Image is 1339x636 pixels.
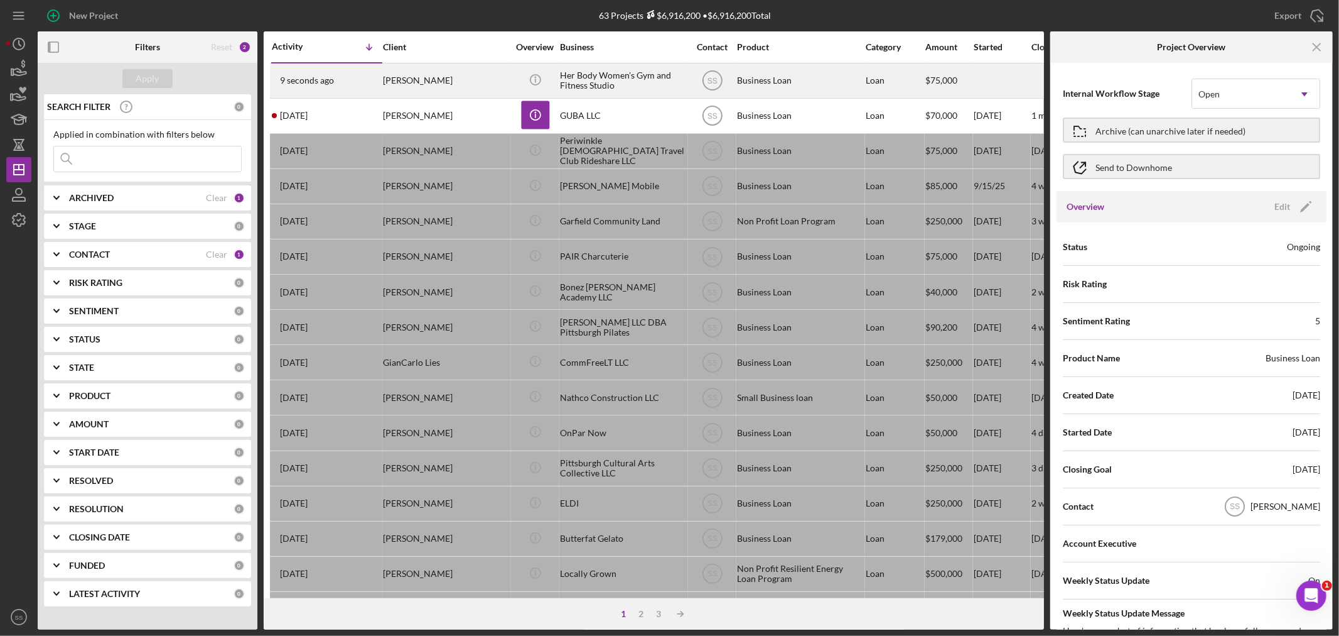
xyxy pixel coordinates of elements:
div: [PERSON_NAME] [383,522,508,556]
time: 1 month [1031,110,1064,121]
div: [PERSON_NAME] [383,310,508,344]
span: $500,000 [925,568,962,579]
b: RESOLVED [69,476,113,486]
div: Loan [866,557,924,591]
div: [PERSON_NAME] LLC DBA Pittsburgh Pilates [560,310,686,344]
div: Amount [925,42,972,52]
div: OnPar Now [560,416,686,449]
text: SS [707,288,717,297]
div: [DATE] [974,205,1030,238]
div: Archive (can unarchive later if needed) [1095,119,1245,141]
div: Nathco Construction LLC [560,381,686,414]
text: SS [15,614,23,621]
div: [PERSON_NAME] [383,416,508,449]
div: 0 [234,305,245,317]
div: Business Loan [737,99,863,133]
div: GianCarlo Lies [383,346,508,379]
time: [DATE] [1031,251,1059,261]
div: Business Loan [737,452,863,485]
div: 3 [650,609,668,619]
span: Closing Goal [1063,463,1112,476]
text: SS [1230,503,1240,512]
div: Loan [866,593,924,626]
span: $250,000 [925,357,962,368]
div: [PERSON_NAME] [383,452,508,485]
time: [DATE] [1031,568,1059,579]
time: 4 weeks [1031,322,1062,332]
div: [PERSON_NAME] [383,487,508,520]
div: [DATE] [974,275,1030,309]
div: Business Loan [737,487,863,520]
button: New Project [38,3,131,28]
time: 2025-09-15 15:55 [280,287,308,297]
span: $250,000 [925,216,962,226]
time: 4 weeks [1031,180,1062,191]
div: 0 [234,503,245,515]
text: SS [707,323,717,332]
time: 2025-09-12 16:10 [280,358,308,368]
div: Loan [866,452,924,485]
div: [DATE] [974,99,1030,133]
div: 0 [234,101,245,112]
button: Send to Downhome [1063,154,1320,179]
div: Reset [211,42,232,52]
div: [DATE] [1293,426,1320,439]
time: 3 weeks [1031,216,1062,226]
div: Business Loan [737,275,863,309]
span: Contact [1063,500,1094,513]
div: Loan [866,134,924,168]
b: SEARCH FILTER [47,102,110,112]
div: Non Profit Loan Program [737,205,863,238]
div: Closing [1031,42,1126,52]
div: 1 [615,609,633,619]
div: 63 Projects • $6,916,200 Total [600,10,772,21]
div: [PERSON_NAME] [383,205,508,238]
span: $250,000 [925,498,962,508]
div: [DATE] [974,310,1030,344]
div: 0 [234,532,245,543]
div: [DATE] [974,381,1030,414]
text: SS [707,535,717,544]
time: 4 weeks [1031,357,1062,368]
time: 2025-09-27 16:52 [280,111,308,121]
span: Internal Workflow Stage [1063,87,1191,100]
div: [DATE] [974,557,1030,591]
iframe: Intercom live chat [1296,581,1326,611]
text: SS [707,253,717,261]
div: Apply [136,69,159,88]
time: 2025-09-08 08:38 [280,393,308,403]
b: PRODUCT [69,391,110,401]
span: Sentiment Rating [1063,315,1130,327]
text: SS [707,112,717,121]
time: [DATE] [1031,392,1059,403]
h3: Overview [1067,200,1104,213]
div: Business Loan [1266,352,1320,365]
b: FUNDED [69,561,105,571]
b: STATUS [69,334,100,344]
time: 2025-08-19 14:25 [280,498,308,508]
text: SS [707,182,717,191]
time: 2025-08-27 00:40 [280,428,308,438]
div: 5 [1315,315,1320,327]
b: Filters [135,42,160,52]
button: Edit [1267,197,1316,216]
div: [PERSON_NAME] [1250,500,1320,513]
div: Business Loan [737,346,863,379]
b: AMOUNT [69,419,109,429]
div: Export [1274,3,1301,28]
span: On [1308,574,1320,587]
div: Business Loan [737,64,863,97]
div: 0 [234,390,245,402]
text: SS [707,217,717,226]
div: [DATE] [974,522,1030,556]
div: [PERSON_NAME] [383,240,508,273]
span: $50,000 [925,392,957,403]
div: [PERSON_NAME] [383,381,508,414]
div: [DATE] [974,240,1030,273]
div: 0 [234,277,245,288]
div: Bonez [PERSON_NAME] Academy LLC [560,275,686,309]
text: SS [707,429,717,438]
div: $6,916,200 [644,10,701,21]
div: Periwinkle [DEMOGRAPHIC_DATA] Travel Club Rideshare LLC [560,134,686,168]
div: Product [737,42,863,52]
